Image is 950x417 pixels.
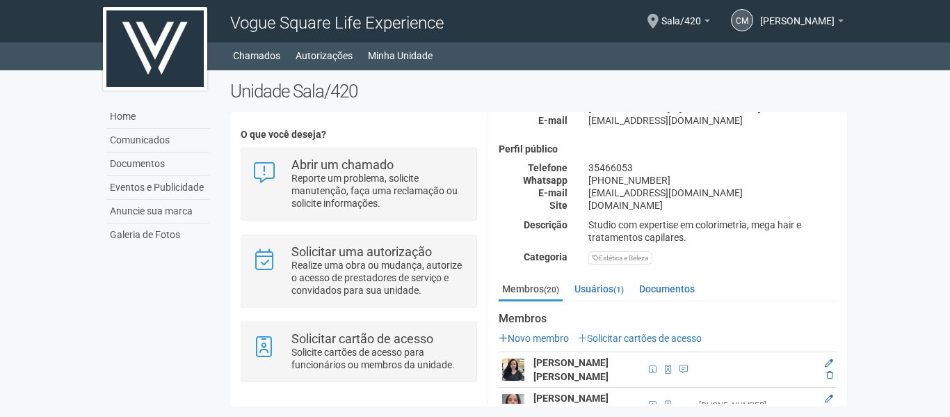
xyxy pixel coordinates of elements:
img: user.png [502,394,524,416]
p: Reporte um problema, solicite manutenção, faça uma reclamação ou solicite informações. [291,172,466,210]
a: Autorizações [296,46,353,65]
h4: Perfil público [499,144,837,155]
strong: E-mail [538,187,567,198]
div: [PHONE_NUMBER] [578,174,847,187]
a: Editar membro [825,394,833,404]
strong: Solicitar cartão de acesso [291,331,433,346]
a: Comunicados [106,129,209,152]
strong: Whatsapp [523,175,567,186]
a: Usuários(1) [571,278,627,299]
a: Chamados [233,46,280,65]
a: Solicitar cartões de acesso [578,333,702,344]
div: Estética e Beleza [588,251,652,265]
p: Realize uma obra ou mudança, autorize o acesso de prestadores de serviço e convidados para sua un... [291,259,466,297]
a: Membros(20) [499,278,563,301]
a: Anuncie sua marca [106,200,209,223]
h4: O que você deseja? [241,129,476,140]
img: user.png [502,359,524,381]
a: Solicitar uma autorização Realize uma obra ou mudança, autorize o acesso de prestadores de serviç... [252,246,465,297]
strong: [PERSON_NAME] [PERSON_NAME] [533,357,609,382]
h2: Unidade Sala/420 [230,81,847,102]
a: [PERSON_NAME] [760,17,844,29]
strong: Telefone [528,102,567,113]
a: Editar membro [825,359,833,368]
strong: Categoria [524,251,567,262]
span: Sala/420 [661,2,701,26]
small: (20) [544,285,559,294]
div: 35466053 [578,162,847,174]
div: [EMAIL_ADDRESS][DOMAIN_NAME] [578,187,847,199]
div: Studio com expertise em colorimetria, mega hair e tratamentos capilares. [578,219,847,244]
small: (1) [613,285,624,294]
div: [PHONE_NUMBER] [699,400,816,411]
span: Vogue Square Life Experience [230,13,444,33]
div: [EMAIL_ADDRESS][DOMAIN_NAME] [578,114,847,127]
a: Abrir um chamado Reporte um problema, solicite manutenção, faça uma reclamação ou solicite inform... [252,159,465,210]
div: [DOMAIN_NAME] [578,199,847,212]
strong: Abrir um chamado [291,157,394,172]
strong: Descrição [524,219,567,230]
a: Documentos [106,152,209,176]
a: Documentos [636,278,698,299]
strong: E-mail [538,115,567,126]
span: Cirlene Miranda [760,2,835,26]
a: CM [731,9,753,31]
strong: Site [549,200,567,211]
img: logo.jpg [103,7,207,91]
a: Solicitar cartão de acesso Solicite cartões de acesso para funcionários ou membros da unidade. [252,333,465,371]
strong: Telefone [528,162,567,173]
a: Eventos e Publicidade [106,176,209,200]
p: Solicite cartões de acesso para funcionários ou membros da unidade. [291,346,466,371]
strong: Solicitar uma autorização [291,244,432,259]
a: Home [106,105,209,129]
a: Sala/420 [661,17,710,29]
a: Galeria de Fotos [106,223,209,246]
a: Minha Unidade [368,46,433,65]
a: Novo membro [499,333,569,344]
a: Excluir membro [826,370,833,380]
strong: Membros [499,313,837,325]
